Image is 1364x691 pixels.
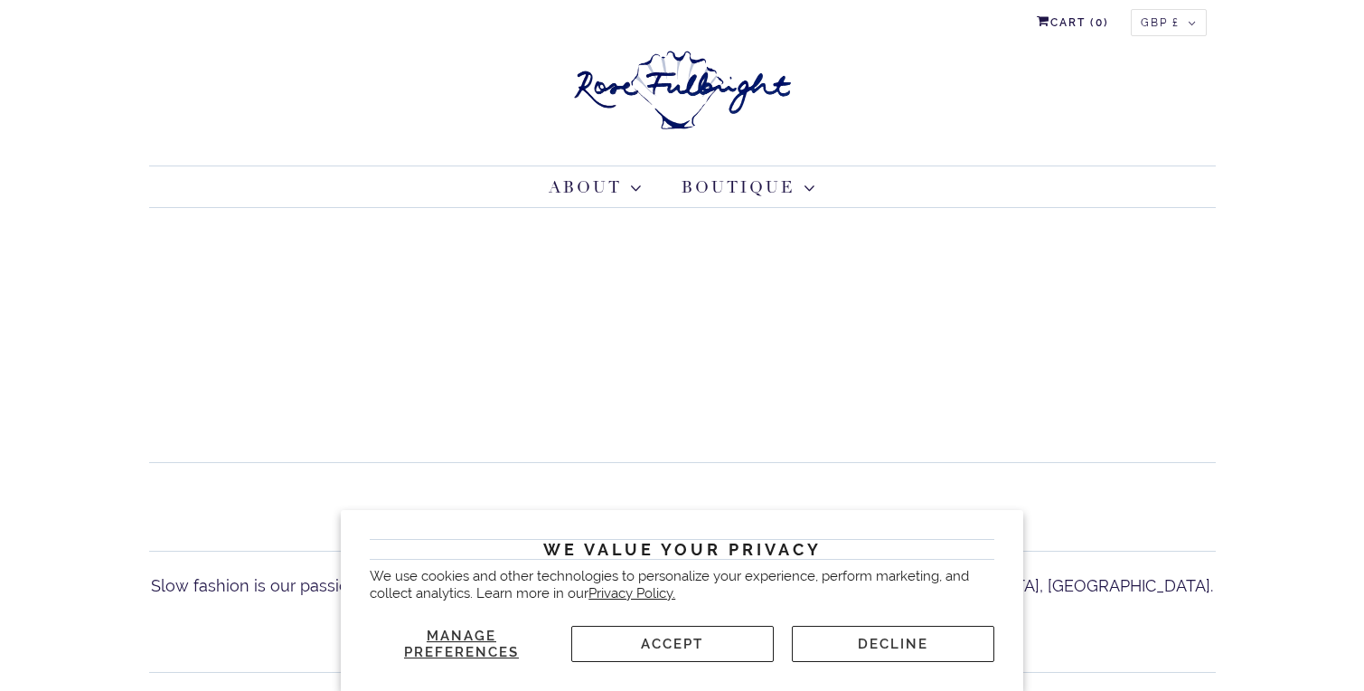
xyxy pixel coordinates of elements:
p: Slow fashion is our passion. All our artistic, timeless pieces are designed in house and made in ... [149,570,1216,602]
a: Privacy Policy. [588,586,675,602]
a: Cart (0) [1037,9,1109,36]
button: Manage preferences [370,626,553,662]
p: We use cookies and other technologies to personalize your experience, perform marketing, and coll... [370,568,994,603]
span: Manage preferences [404,628,519,660]
button: Decline [792,626,994,662]
h2: Bestsellers [149,616,1216,673]
button: Accept [571,626,774,662]
span: 0 [1096,16,1104,29]
a: Boutique [682,175,815,200]
h2: Exquisite British Loungewear [149,495,1216,552]
a: About [549,175,642,200]
h2: We value your privacy [370,539,994,560]
button: GBP £ [1131,9,1207,36]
